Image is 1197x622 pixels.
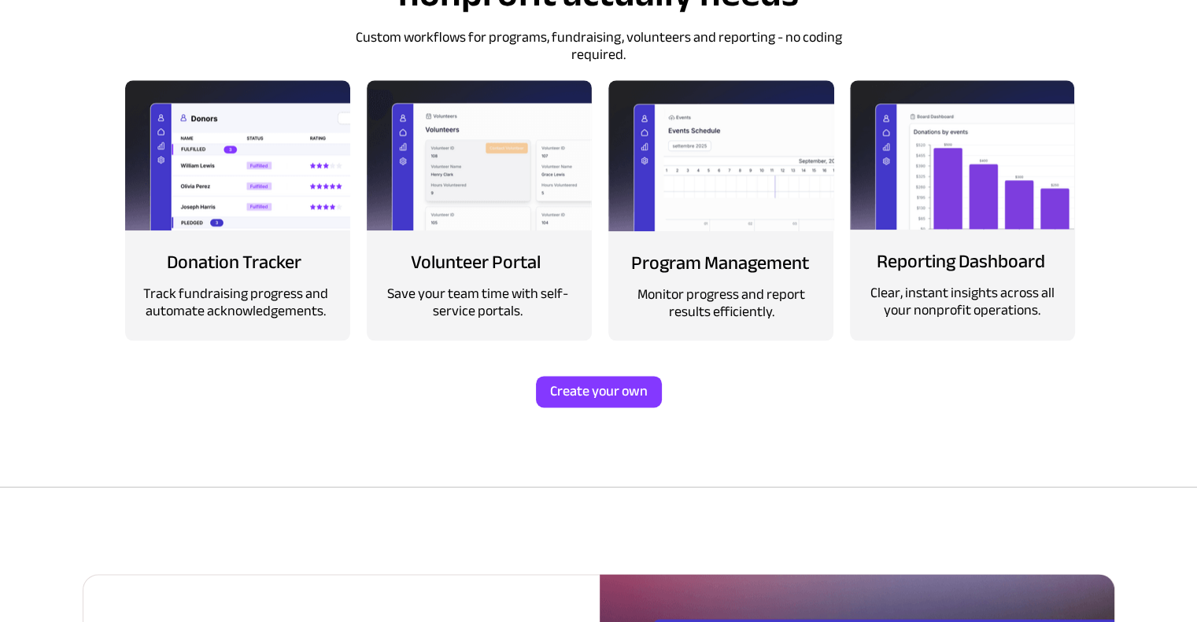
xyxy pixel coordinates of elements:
[143,280,328,323] span: Track fundraising progress and automate acknowledgements.
[167,244,301,279] span: Donation Tracker
[411,244,541,279] span: Volunteer Portal
[356,24,842,68] span: Custom workflows for programs, fundraising, volunteers and reporting - no coding required.
[536,376,662,407] a: Create your own
[536,383,662,400] span: Create your own
[637,281,805,324] span: Monitor progress and report results efficiently.
[870,279,1055,322] span: Clear, instant insights across all your nonprofit operations.
[631,245,809,280] span: Program Management
[877,243,1045,278] span: Reporting Dashboard
[387,280,568,323] span: Save your team time with self-service portals.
